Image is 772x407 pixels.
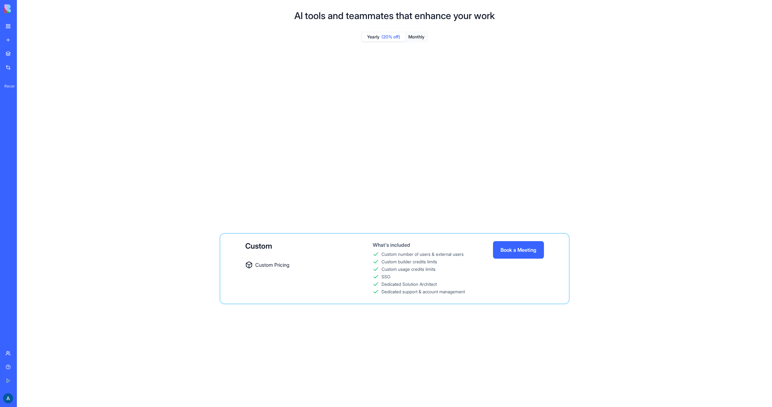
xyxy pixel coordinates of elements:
span: (20% off) [381,34,400,40]
div: Dedicated Solution Architect [381,281,437,287]
span: Custom Pricing [255,261,289,269]
div: Custom [245,241,345,251]
div: Custom builder credits limits [381,259,437,265]
div: SSO [381,274,391,280]
div: Custom usage credits limits [381,266,436,272]
span: Recent [2,84,15,89]
div: What's included [373,241,465,249]
button: Monthly [406,32,427,42]
button: Yearly [362,32,406,42]
h1: AI tools and teammates that enhance your work [294,10,495,21]
img: logo [4,4,43,13]
div: Dedicated support & account management [381,289,465,295]
img: ACg8ocLLsd-mHQ3j3AkSHCqc7HSAYEotNVKJcEG1tLjGetfdC0TpUw=s96-c [3,393,13,403]
div: Custom number of users & external users [381,251,464,257]
button: Book a Meeting [493,241,544,259]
